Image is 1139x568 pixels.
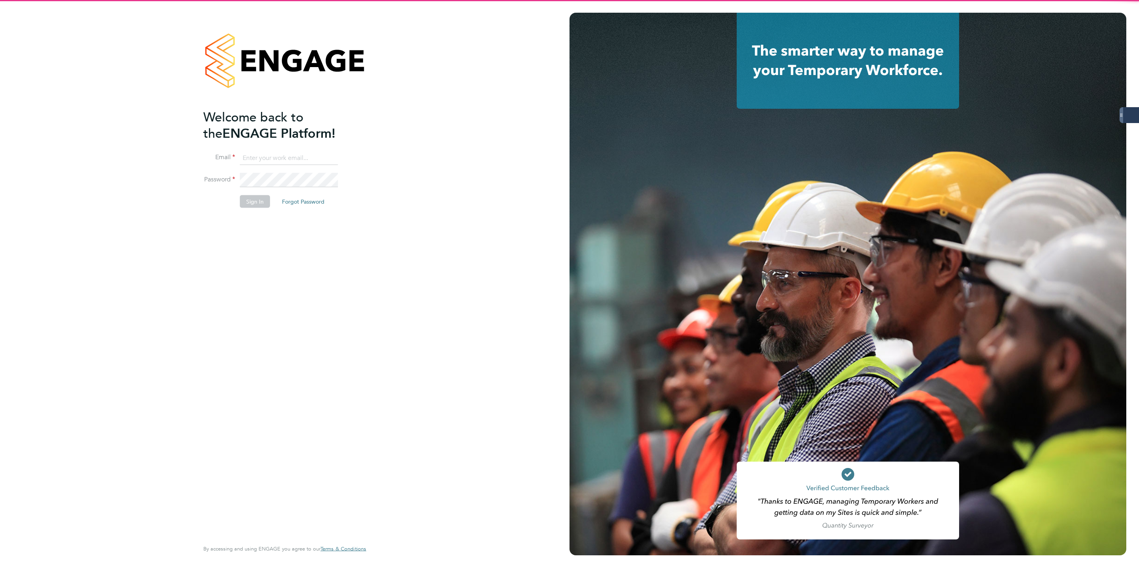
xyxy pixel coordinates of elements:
[203,153,235,162] label: Email
[203,109,303,141] span: Welcome back to the
[276,195,331,208] button: Forgot Password
[203,545,366,552] span: By accessing and using ENGAGE you agree to our
[203,175,235,184] label: Password
[320,546,366,552] a: Terms & Conditions
[240,195,270,208] button: Sign In
[240,151,338,165] input: Enter your work email...
[203,109,358,141] h2: ENGAGE Platform!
